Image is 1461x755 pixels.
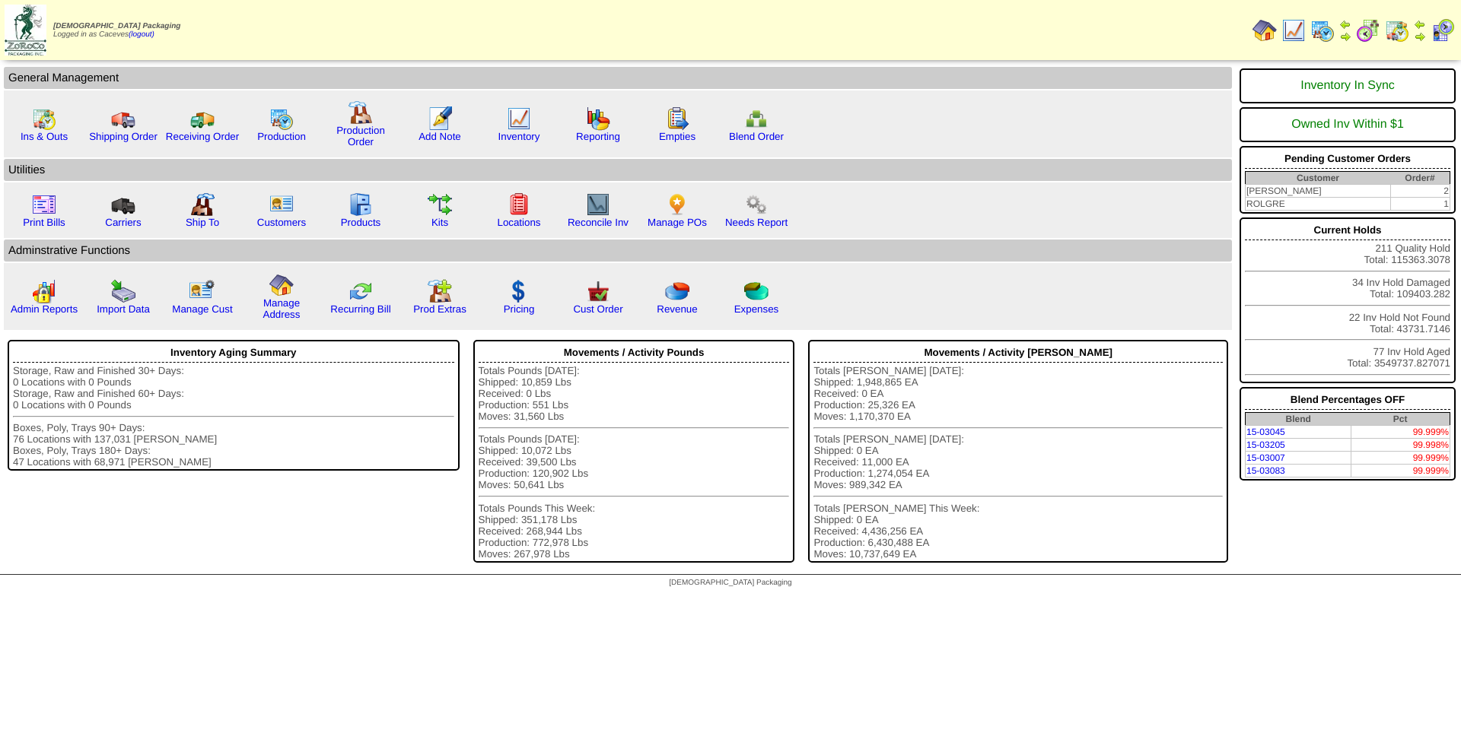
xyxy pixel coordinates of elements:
[190,192,215,217] img: factory2.gif
[813,343,1223,363] div: Movements / Activity [PERSON_NAME]
[1390,198,1450,211] td: 1
[349,100,373,125] img: factory.gif
[734,303,779,315] a: Expenses
[1351,426,1450,439] td: 99.999%
[1246,439,1285,450] a: 15-03205
[507,192,531,217] img: locations.gif
[1245,390,1450,410] div: Blend Percentages OFF
[1245,110,1450,139] div: Owned Inv Within $1
[1351,439,1450,452] td: 99.998%
[1390,172,1450,185] th: Order#
[568,217,629,228] a: Reconcile Inv
[729,131,784,142] a: Blend Order
[744,192,769,217] img: workflow.png
[1356,18,1380,43] img: calendarblend.gif
[13,365,454,468] div: Storage, Raw and Finished 30+ Days: 0 Locations with 0 Pounds Storage, Raw and Finished 60+ Days:...
[349,192,373,217] img: cabinet.gif
[1240,217,1456,383] div: 211 Quality Hold Total: 115363.3078 34 Inv Hold Damaged Total: 109403.282 22 Inv Hold Not Found T...
[341,217,381,228] a: Products
[269,192,294,217] img: customers.gif
[13,343,454,363] div: Inventory Aging Summary
[428,279,452,303] img: prodextras.gif
[1246,172,1391,185] th: Customer
[1246,413,1351,426] th: Blend
[97,303,150,315] a: Import Data
[1281,18,1306,43] img: line_graph.gif
[53,22,180,39] span: Logged in as Caceves
[32,106,56,131] img: calendarinout.gif
[573,303,622,315] a: Cust Order
[586,279,610,303] img: cust_order.png
[4,159,1232,181] td: Utilities
[1310,18,1335,43] img: calendarprod.gif
[479,365,790,560] div: Totals Pounds [DATE]: Shipped: 10,859 Lbs Received: 0 Lbs Production: 551 Lbs Moves: 31,560 Lbs T...
[269,273,294,297] img: home.gif
[1246,427,1285,437] a: 15-03045
[1246,198,1391,211] td: ROLGRE
[166,131,239,142] a: Receiving Order
[497,217,540,228] a: Locations
[189,279,217,303] img: managecust.png
[190,106,215,131] img: truck2.gif
[172,303,232,315] a: Manage Cust
[349,279,373,303] img: reconcile.gif
[659,131,695,142] a: Empties
[11,303,78,315] a: Admin Reports
[23,217,65,228] a: Print Bills
[4,67,1232,89] td: General Management
[725,217,788,228] a: Needs Report
[1390,185,1450,198] td: 2
[330,303,390,315] a: Recurring Bill
[586,192,610,217] img: line_graph2.gif
[32,279,56,303] img: graph2.png
[1245,149,1450,169] div: Pending Customer Orders
[1339,30,1351,43] img: arrowright.gif
[428,192,452,217] img: workflow.gif
[744,279,769,303] img: pie_chart2.png
[105,217,141,228] a: Carriers
[1245,71,1450,100] div: Inventory In Sync
[53,22,180,30] span: [DEMOGRAPHIC_DATA] Packaging
[665,106,689,131] img: workorder.gif
[744,106,769,131] img: network.png
[1431,18,1455,43] img: calendarcustomer.gif
[586,106,610,131] img: graph.gif
[507,106,531,131] img: line_graph.gif
[1245,220,1450,240] div: Current Holds
[1253,18,1277,43] img: home.gif
[648,217,707,228] a: Manage POs
[263,297,301,320] a: Manage Address
[257,217,306,228] a: Customers
[419,131,461,142] a: Add Note
[257,131,306,142] a: Production
[32,192,56,217] img: invoice2.gif
[1385,18,1409,43] img: calendarinout.gif
[413,303,466,315] a: Prod Extras
[4,240,1232,262] td: Adminstrative Functions
[21,131,68,142] a: Ins & Outs
[507,279,531,303] img: dollar.gif
[269,106,294,131] img: calendarprod.gif
[498,131,540,142] a: Inventory
[576,131,620,142] a: Reporting
[129,30,154,39] a: (logout)
[1339,18,1351,30] img: arrowleft.gif
[5,5,46,56] img: zoroco-logo-small.webp
[1246,185,1391,198] td: [PERSON_NAME]
[665,279,689,303] img: pie_chart.png
[657,303,697,315] a: Revenue
[1351,465,1450,477] td: 99.999%
[431,217,448,228] a: Kits
[1351,413,1450,426] th: Pct
[504,303,535,315] a: Pricing
[336,125,385,148] a: Production Order
[665,192,689,217] img: po.png
[1246,465,1285,476] a: 15-03083
[669,579,791,587] span: [DEMOGRAPHIC_DATA] Packaging
[1414,18,1426,30] img: arrowleft.gif
[1351,452,1450,465] td: 99.999%
[428,106,452,131] img: orders.gif
[111,279,135,303] img: import.gif
[1414,30,1426,43] img: arrowright.gif
[479,343,790,363] div: Movements / Activity Pounds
